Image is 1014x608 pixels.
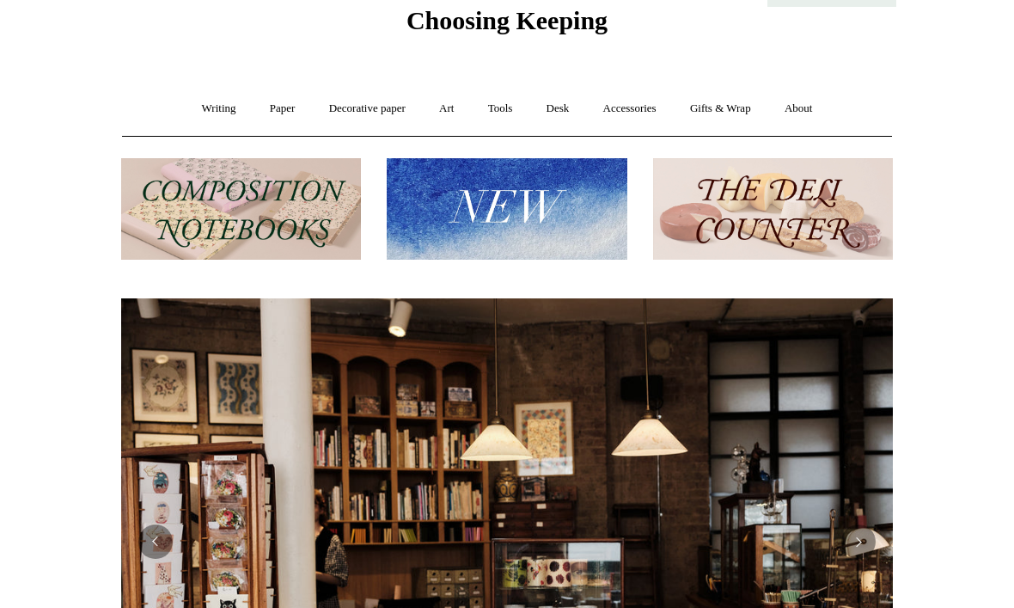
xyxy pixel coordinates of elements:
[186,86,252,132] a: Writing
[424,86,469,132] a: Art
[387,158,626,261] img: New.jpg__PID:f73bdf93-380a-4a35-bcfe-7823039498e1
[531,86,585,132] a: Desk
[675,86,767,132] a: Gifts & Wrap
[473,86,528,132] a: Tools
[406,20,608,32] a: Choosing Keeping
[588,86,672,132] a: Accessories
[254,86,311,132] a: Paper
[314,86,421,132] a: Decorative paper
[121,158,361,261] img: 202302 Composition ledgers.jpg__PID:69722ee6-fa44-49dd-a067-31375e5d54ec
[841,525,876,559] button: Next
[138,525,173,559] button: Previous
[653,158,893,261] img: The Deli Counter
[769,86,828,132] a: About
[406,6,608,34] span: Choosing Keeping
